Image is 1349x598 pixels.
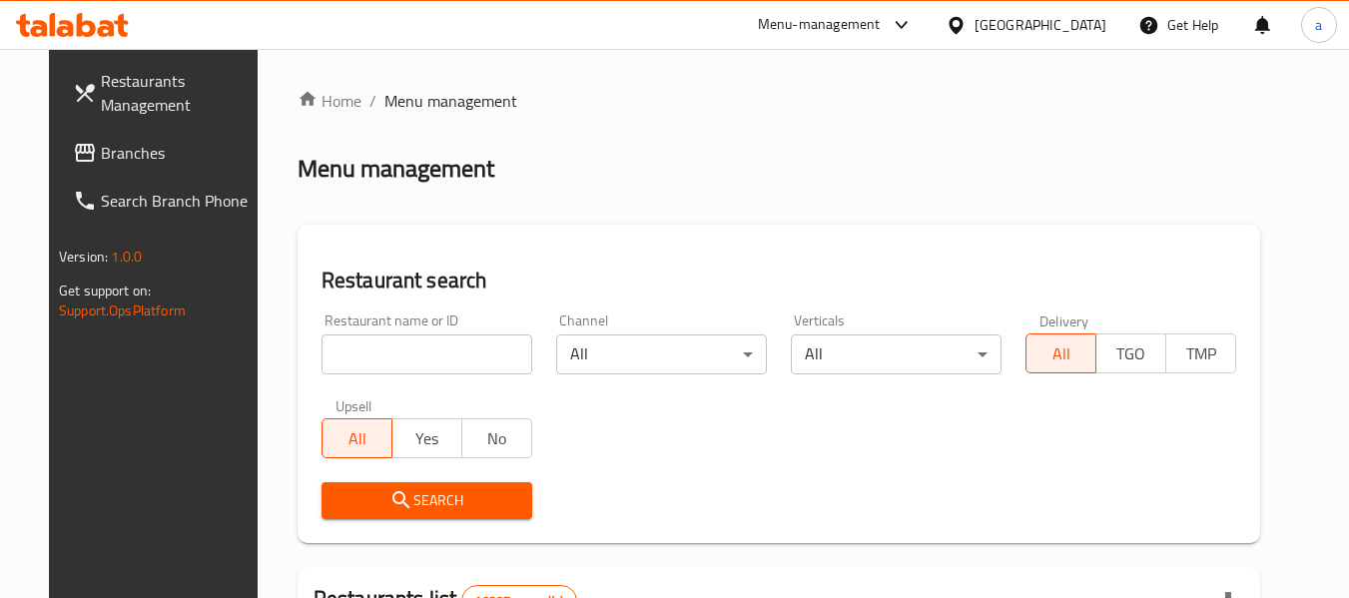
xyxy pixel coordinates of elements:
[59,278,151,303] span: Get support on:
[1034,339,1088,368] span: All
[336,398,372,412] label: Upsell
[791,334,1002,374] div: All
[322,266,1236,296] h2: Restaurant search
[470,424,524,453] span: No
[391,418,462,458] button: Yes
[556,334,767,374] div: All
[384,89,517,113] span: Menu management
[331,424,384,453] span: All
[1025,333,1096,373] button: All
[1104,339,1158,368] span: TGO
[101,189,259,213] span: Search Branch Phone
[101,141,259,165] span: Branches
[369,89,376,113] li: /
[59,298,186,323] a: Support.OpsPlatform
[57,177,275,225] a: Search Branch Phone
[298,153,494,185] h2: Menu management
[400,424,454,453] span: Yes
[1095,333,1166,373] button: TGO
[298,89,1260,113] nav: breadcrumb
[1165,333,1236,373] button: TMP
[322,334,532,374] input: Search for restaurant name or ID..
[59,244,108,270] span: Version:
[298,89,361,113] a: Home
[461,418,532,458] button: No
[758,13,881,37] div: Menu-management
[322,418,392,458] button: All
[57,129,275,177] a: Branches
[975,14,1106,36] div: [GEOGRAPHIC_DATA]
[337,488,516,513] span: Search
[1174,339,1228,368] span: TMP
[111,244,142,270] span: 1.0.0
[1315,14,1322,36] span: a
[322,482,532,519] button: Search
[1039,313,1089,327] label: Delivery
[101,69,259,117] span: Restaurants Management
[57,57,275,129] a: Restaurants Management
